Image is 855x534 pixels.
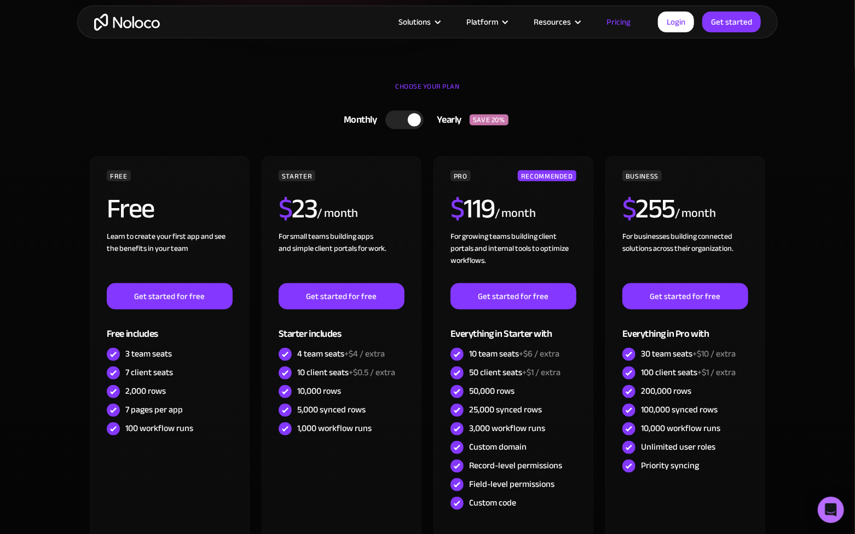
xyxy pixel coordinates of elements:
div: 10 team seats [469,348,559,360]
span: $ [622,183,636,234]
div: 3 team seats [125,348,172,360]
div: Custom domain [469,441,527,453]
span: +$1 / extra [697,364,736,381]
div: Resources [520,15,593,29]
a: Get started for free [450,283,576,309]
div: 50,000 rows [469,385,515,397]
div: STARTER [279,170,315,181]
div: Unlimited user roles [641,441,715,453]
a: Get started for free [622,283,748,309]
div: 10,000 rows [297,385,341,397]
span: +$4 / extra [344,346,385,362]
div: 10 client seats [297,366,395,378]
span: +$6 / extra [519,346,559,362]
h2: 119 [450,195,495,222]
div: 10,000 workflow runs [641,422,720,434]
div: Free includes [107,309,233,345]
div: 50 client seats [469,366,561,378]
div: For businesses building connected solutions across their organization. ‍ [622,231,748,283]
h2: 255 [622,195,675,222]
div: Priority syncing [641,460,699,472]
div: Custom code [469,497,516,509]
span: +$1 / extra [522,364,561,381]
span: $ [450,183,464,234]
div: Everything in Pro with [622,309,748,345]
div: 3,000 workflow runs [469,422,545,434]
div: 5,000 synced rows [297,404,366,416]
span: $ [279,183,292,234]
div: Field-level permissions [469,478,554,490]
a: Get started for free [107,283,233,309]
div: Solutions [398,15,431,29]
div: Solutions [385,15,453,29]
div: RECOMMENDED [518,170,576,181]
div: 1,000 workflow runs [297,422,372,434]
div: 25,000 synced rows [469,404,542,416]
div: SAVE 20% [470,114,509,125]
div: 100 client seats [641,366,736,378]
a: Get started [702,12,761,32]
a: Pricing [593,15,644,29]
span: +$0.5 / extra [349,364,395,381]
div: Everything in Starter with [450,309,576,345]
div: CHOOSE YOUR PLAN [88,78,767,106]
div: 100,000 synced rows [641,404,718,416]
span: +$10 / extra [692,346,736,362]
div: Starter includes [279,309,405,345]
div: Open Intercom Messenger [818,497,844,523]
div: Learn to create your first app and see the benefits in your team ‍ [107,231,233,283]
div: Yearly [424,112,470,128]
div: 30 team seats [641,348,736,360]
h2: 23 [279,195,317,222]
a: Get started for free [279,283,405,309]
div: For growing teams building client portals and internal tools to optimize workflows. [450,231,576,283]
div: 2,000 rows [125,385,166,397]
div: 7 pages per app [125,404,183,416]
div: / month [675,205,716,222]
div: 7 client seats [125,366,173,378]
div: / month [317,205,358,222]
div: 200,000 rows [641,385,691,397]
div: 4 team seats [297,348,385,360]
div: For small teams building apps and simple client portals for work. ‍ [279,231,405,283]
div: Platform [466,15,498,29]
h2: Free [107,195,154,222]
div: Resources [534,15,571,29]
div: Monthly [330,112,385,128]
div: FREE [107,170,131,181]
div: / month [495,205,536,222]
a: Login [658,12,694,32]
a: home [94,14,160,31]
div: Record-level permissions [469,460,562,472]
div: Platform [453,15,520,29]
div: BUSINESS [622,170,662,181]
div: 100 workflow runs [125,422,193,434]
div: PRO [450,170,471,181]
